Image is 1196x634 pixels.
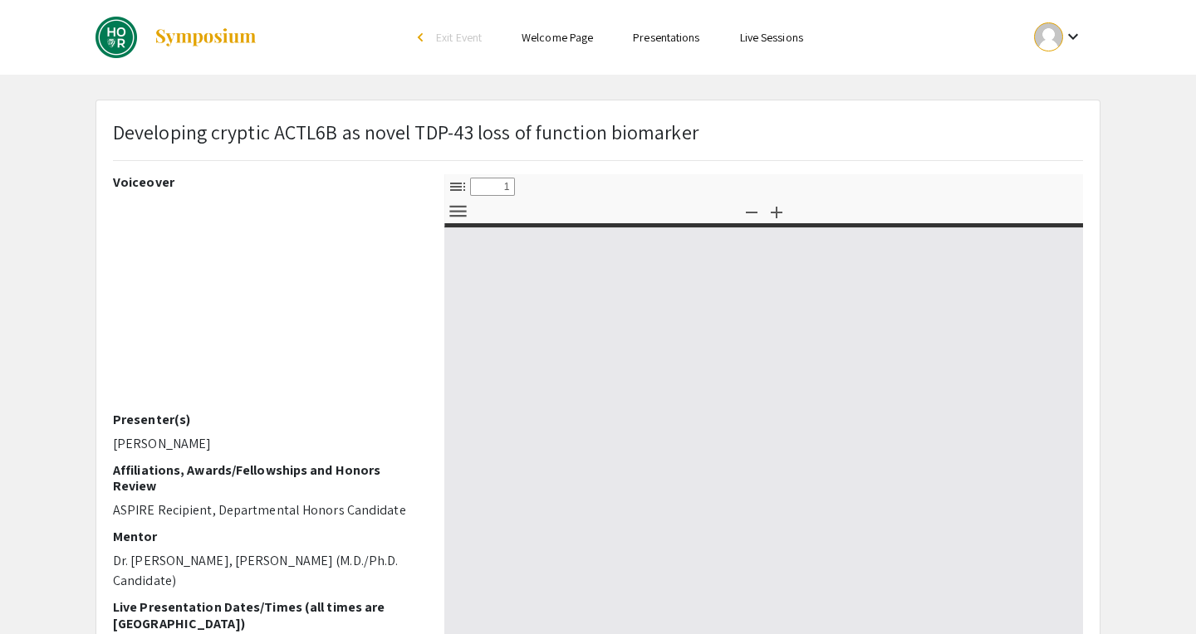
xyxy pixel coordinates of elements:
[113,174,419,190] h2: Voiceover
[762,199,791,223] button: Zoom In
[96,17,257,58] a: DREAMS: Spring 2024
[96,17,137,58] img: DREAMS: Spring 2024
[113,197,419,412] iframe: YouTube video player
[444,174,472,198] button: Toggle Sidebar
[113,412,419,427] h2: Presenter(s)
[470,178,515,196] input: Page
[1017,18,1100,56] button: Expand account dropdown
[436,30,482,45] span: Exit Event
[113,500,419,520] p: ASPIRE Recipient, Departmental Honors Candidate
[633,30,699,45] a: Presentations
[113,551,419,591] p: Dr. [PERSON_NAME], [PERSON_NAME] (M.D./Ph.D. Candidate)
[12,559,71,622] iframe: Chat
[113,599,419,631] h2: Live Presentation Dates/Times (all times are [GEOGRAPHIC_DATA])
[444,199,472,223] button: Tools
[113,462,419,494] h2: Affiliations, Awards/Fellowships and Honors Review
[113,117,698,147] p: Developing cryptic ACTL6B as novel TDP-43 loss of function biomarker
[113,434,419,454] p: [PERSON_NAME]
[522,30,593,45] a: Welcome Page
[738,199,766,223] button: Zoom Out
[1063,27,1083,46] mat-icon: Expand account dropdown
[740,30,803,45] a: Live Sessions
[113,529,419,544] h2: Mentor
[154,27,257,47] img: Symposium by ForagerOne
[418,32,428,42] div: arrow_back_ios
